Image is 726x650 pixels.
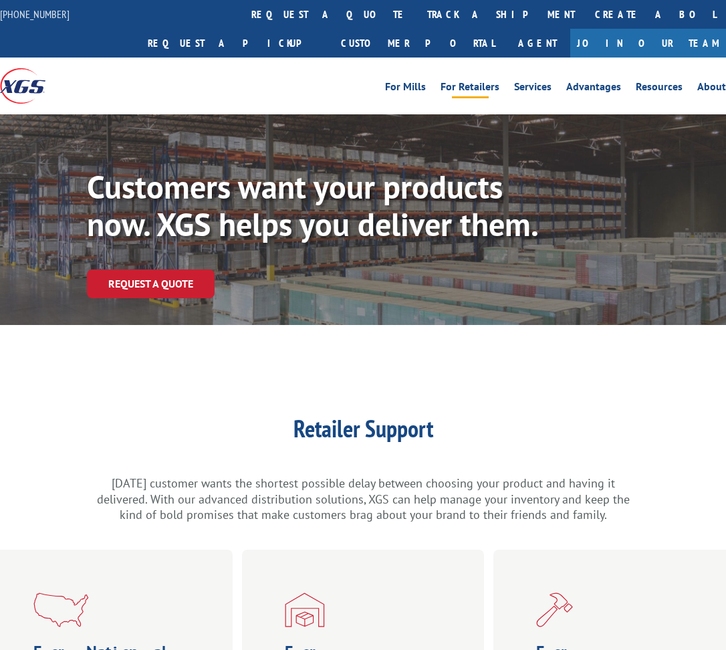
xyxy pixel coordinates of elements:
[87,269,215,298] a: Request a Quote
[636,82,683,96] a: Resources
[96,417,630,447] h1: Retailer Support
[514,82,552,96] a: Services
[505,29,570,58] a: Agent
[96,475,630,523] p: [DATE] customer wants the shortest possible delay between choosing your product and having it del...
[570,29,726,58] a: Join Our Team
[566,82,621,96] a: Advantages
[33,592,88,627] img: xgs-icon-nationwide-reach-red
[385,82,426,96] a: For Mills
[138,29,331,58] a: Request a pickup
[87,168,566,243] p: Customers want your products now. XGS helps you deliver them.
[441,82,499,96] a: For Retailers
[536,592,573,627] img: XGS_Icon_Installers_Red
[331,29,505,58] a: Customer Portal
[285,592,325,627] img: XGS_Icon_SMBFlooringRetailer_Red
[697,82,726,96] a: About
